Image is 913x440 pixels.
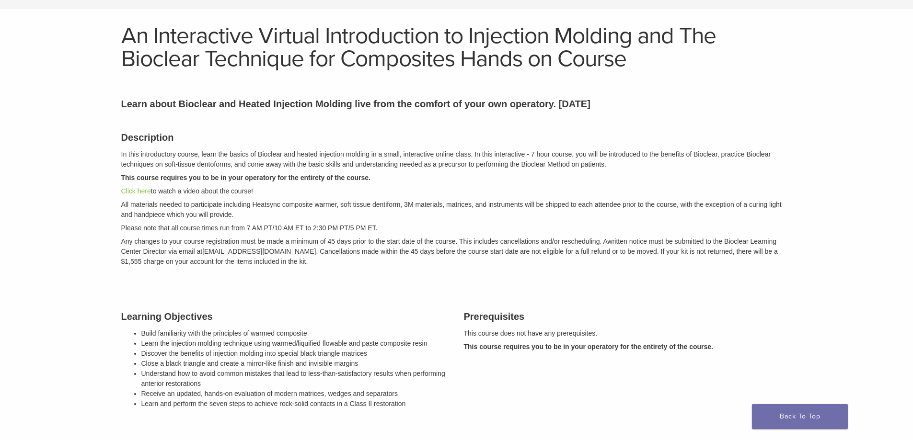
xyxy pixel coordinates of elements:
[121,237,778,265] em: written notice must be submitted to the Bioclear Learning Center Director via email at [EMAIL_ADD...
[121,149,792,169] p: In this introductory course, learn the basics of Bioclear and heated injection molding in a small...
[141,359,450,369] li: Close a black triangle and create a mirror-like finish and invisible margins
[464,328,792,338] p: This course does not have any prerequisites.
[121,186,792,196] p: to watch a video about the course!
[121,174,370,181] strong: This course requires you to be in your operatory for the entirety of the course.
[141,328,450,338] li: Build familiarity with the principles of warmed composite
[752,404,848,429] a: Back To Top
[141,399,450,409] li: Learn and perform the seven steps to achieve rock-solid contacts in a Class II restoration
[141,389,450,399] li: Receive an updated, hands-on evaluation of modern matrices, wedges and separators
[464,343,713,350] strong: This course requires you to be in your operatory for the entirety of the course.
[121,187,151,195] a: Click here
[121,200,792,220] p: All materials needed to participate including Heatsync composite warmer, soft tissue dentiform, 3...
[121,309,450,324] h3: Learning Objectives
[121,97,792,111] p: Learn about Bioclear and Heated Injection Molding live from the comfort of your own operatory. [D...
[464,309,792,324] h3: Prerequisites
[121,223,792,233] p: Please note that all course times run from 7 AM PT/10 AM ET to 2:30 PM PT/5 PM ET.
[141,349,450,359] li: Discover the benefits of injection molding into special black triangle matrices
[121,24,792,70] h1: An Interactive Virtual Introduction to Injection Molding and The Bioclear Technique for Composite...
[141,338,450,349] li: Learn the injection molding technique using warmed/liquified flowable and paste composite resin
[121,237,608,245] span: Any changes to your course registration must be made a minimum of 45 days prior to the start date...
[121,130,792,145] h3: Description
[141,369,450,389] li: Understand how to avoid common mistakes that lead to less-than-satisfactory results when performi...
